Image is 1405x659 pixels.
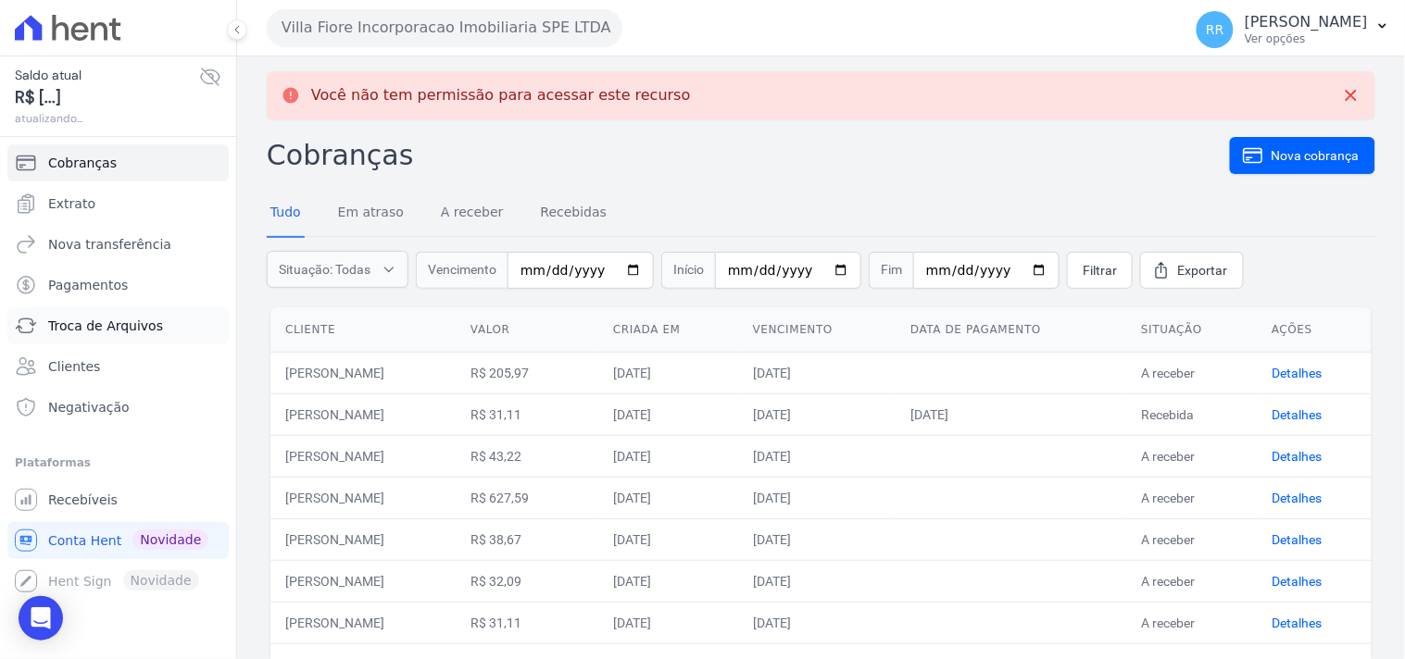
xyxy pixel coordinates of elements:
[270,307,456,353] th: Cliente
[456,518,598,560] td: R$ 38,67
[896,393,1126,435] td: [DATE]
[15,144,221,600] nav: Sidebar
[1126,602,1257,643] td: A receber
[456,307,598,353] th: Valor
[270,352,456,393] td: [PERSON_NAME]
[7,307,229,344] a: Troca de Arquivos
[7,267,229,304] a: Pagamentos
[1126,477,1257,518] td: A receber
[1178,261,1228,280] span: Exportar
[598,560,738,602] td: [DATE]
[48,154,117,172] span: Cobranças
[738,352,896,393] td: [DATE]
[19,596,63,640] div: Open Intercom Messenger
[7,144,229,181] a: Cobranças
[1245,13,1368,31] p: [PERSON_NAME]
[7,522,229,559] a: Conta Hent Novidade
[48,317,163,335] span: Troca de Arquivos
[437,190,508,238] a: A receber
[15,85,199,110] span: R$ [...]
[48,398,130,417] span: Negativação
[738,602,896,643] td: [DATE]
[15,452,221,474] div: Plataformas
[598,352,738,393] td: [DATE]
[456,477,598,518] td: R$ 627,59
[48,194,95,213] span: Extrato
[738,393,896,435] td: [DATE]
[270,602,456,643] td: [PERSON_NAME]
[7,481,229,518] a: Recebíveis
[1272,449,1322,464] a: Detalhes
[1272,532,1322,547] a: Detalhes
[311,86,691,105] p: Você não tem permissão para acessar este recurso
[48,531,121,550] span: Conta Hent
[1126,307,1257,353] th: Situação
[456,560,598,602] td: R$ 32,09
[738,307,896,353] th: Vencimento
[15,110,199,127] span: atualizando...
[48,276,128,294] span: Pagamentos
[1140,252,1244,289] a: Exportar
[456,352,598,393] td: R$ 205,97
[456,393,598,435] td: R$ 31,11
[738,477,896,518] td: [DATE]
[334,190,408,238] a: Em atraso
[1272,146,1360,165] span: Nova cobrança
[7,348,229,385] a: Clientes
[869,252,913,289] span: Fim
[267,9,622,46] button: Villa Fiore Incorporacao Imobiliaria SPE LTDA
[1272,615,1322,630] a: Detalhes
[1126,352,1257,393] td: A receber
[1245,31,1368,46] p: Ver opções
[270,560,456,602] td: [PERSON_NAME]
[738,518,896,560] td: [DATE]
[1126,435,1257,477] td: A receber
[279,260,370,279] span: Situação: Todas
[270,518,456,560] td: [PERSON_NAME]
[1272,366,1322,380] a: Detalhes
[267,134,1230,176] h2: Cobranças
[267,251,408,288] button: Situação: Todas
[738,560,896,602] td: [DATE]
[1067,252,1133,289] a: Filtrar
[598,435,738,477] td: [DATE]
[598,602,738,643] td: [DATE]
[267,190,305,238] a: Tudo
[1126,518,1257,560] td: A receber
[456,435,598,477] td: R$ 43,22
[1257,307,1372,353] th: Ações
[738,435,896,477] td: [DATE]
[7,226,229,263] a: Nova transferência
[661,252,715,289] span: Início
[537,190,611,238] a: Recebidas
[598,518,738,560] td: [DATE]
[1126,393,1257,435] td: Recebida
[270,393,456,435] td: [PERSON_NAME]
[1083,261,1117,280] span: Filtrar
[896,307,1126,353] th: Data de pagamento
[598,393,738,435] td: [DATE]
[1272,574,1322,589] a: Detalhes
[7,185,229,222] a: Extrato
[598,307,738,353] th: Criada em
[132,529,208,550] span: Novidade
[270,435,456,477] td: [PERSON_NAME]
[598,477,738,518] td: [DATE]
[7,389,229,426] a: Negativação
[48,357,100,376] span: Clientes
[1272,491,1322,505] a: Detalhes
[48,491,118,509] span: Recebíveis
[270,477,456,518] td: [PERSON_NAME]
[1230,137,1375,174] a: Nova cobrança
[48,235,171,254] span: Nova transferência
[1206,23,1223,36] span: RR
[1272,407,1322,422] a: Detalhes
[1182,4,1405,56] button: RR [PERSON_NAME] Ver opções
[456,602,598,643] td: R$ 31,11
[416,252,508,289] span: Vencimento
[1126,560,1257,602] td: A receber
[15,66,199,85] span: Saldo atual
